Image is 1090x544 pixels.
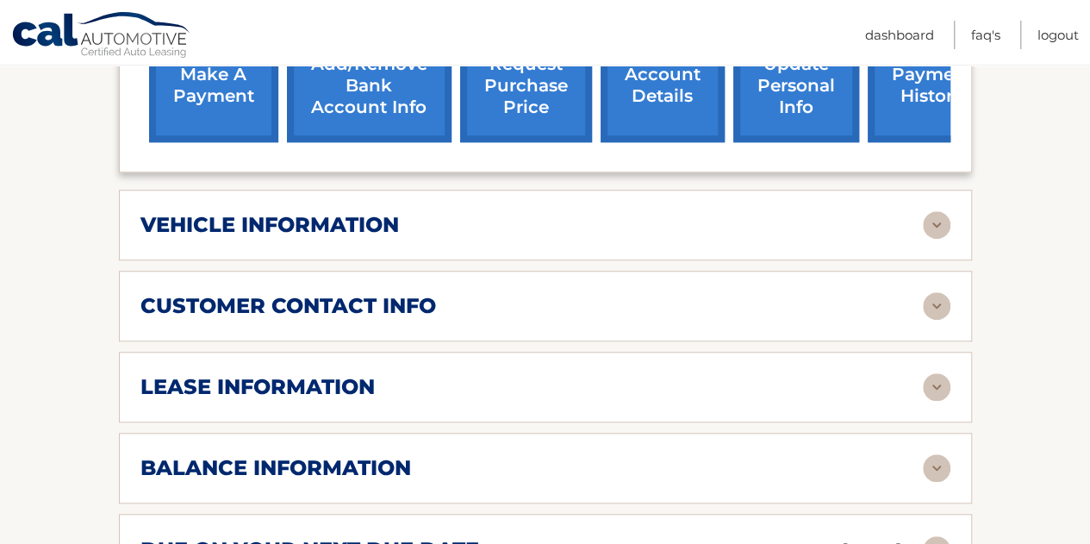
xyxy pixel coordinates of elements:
a: FAQ's [971,21,1000,49]
a: payment history [868,29,997,142]
a: Logout [1037,21,1079,49]
img: accordion-rest.svg [923,373,950,401]
a: make a payment [149,29,278,142]
img: accordion-rest.svg [923,454,950,482]
h2: balance information [140,455,411,481]
h2: vehicle information [140,212,399,238]
h2: customer contact info [140,293,436,319]
a: Add/Remove bank account info [287,29,452,142]
a: update personal info [733,29,859,142]
img: accordion-rest.svg [923,211,950,239]
h2: lease information [140,374,375,400]
img: accordion-rest.svg [923,292,950,320]
a: request purchase price [460,29,592,142]
a: Cal Automotive [11,11,192,61]
a: account details [601,29,725,142]
a: Dashboard [865,21,934,49]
